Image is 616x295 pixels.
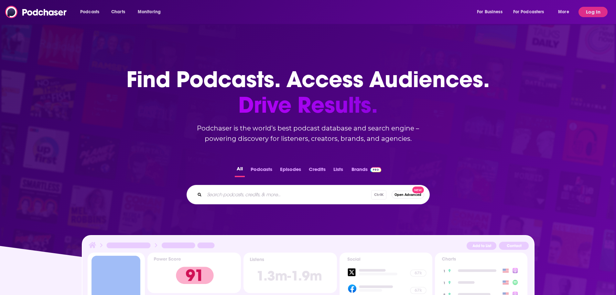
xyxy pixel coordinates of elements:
[76,7,108,17] button: open menu
[80,7,99,17] span: Podcasts
[179,123,438,144] h2: Podchaser is the world’s best podcast database and search engine – powering discovery for listene...
[509,7,554,17] button: open menu
[370,167,382,172] img: Podchaser Pro
[133,7,169,17] button: open menu
[307,165,328,177] button: Credits
[513,7,544,17] span: For Podcasters
[107,7,129,17] a: Charts
[351,165,382,177] a: BrandsPodchaser Pro
[138,7,161,17] span: Monitoring
[5,6,67,18] img: Podchaser - Follow, Share and Rate Podcasts
[394,193,421,197] span: Open Advanced
[249,165,274,177] button: Podcasts
[472,7,511,17] button: open menu
[187,185,430,204] div: Search podcasts, credits, & more...
[554,7,577,17] button: open menu
[558,7,569,17] span: More
[243,253,337,293] img: Podcast Insights Listens
[147,253,241,293] img: Podcast Insights Power score
[477,7,503,17] span: For Business
[126,67,490,118] h1: Find Podcasts. Access Audiences.
[578,7,608,17] button: Log In
[204,189,371,200] input: Search podcasts, credits, & more...
[126,92,490,118] span: Drive Results.
[111,7,125,17] span: Charts
[88,241,529,252] img: Podcast Insights Header
[371,190,386,199] span: Ctrl K
[331,165,345,177] button: Lists
[278,165,303,177] button: Episodes
[412,187,424,193] span: New
[392,191,424,199] button: Open AdvancedNew
[235,165,245,177] button: All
